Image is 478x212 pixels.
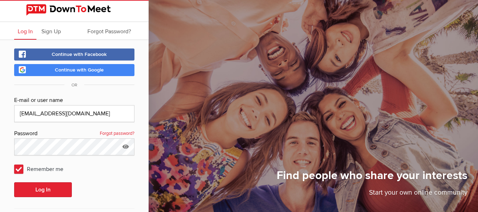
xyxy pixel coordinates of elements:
[14,182,72,197] button: Log In
[87,28,131,35] span: Forgot Password?
[277,188,467,201] p: Start your own online community
[64,82,84,88] span: OR
[14,129,134,138] div: Password
[14,105,134,122] input: Email@address.com
[14,162,70,175] span: Remember me
[100,129,134,138] a: Forgot password?
[41,28,61,35] span: Sign Up
[14,22,36,40] a: Log In
[18,28,33,35] span: Log In
[38,22,64,40] a: Sign Up
[277,168,467,188] h1: Find people who share your interests
[55,67,104,73] span: Continue with Google
[26,4,122,16] img: DownToMeet
[84,22,134,40] a: Forgot Password?
[14,64,134,76] a: Continue with Google
[52,51,107,57] span: Continue with Facebook
[14,48,134,61] a: Continue with Facebook
[14,96,134,105] div: E-mail or user name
